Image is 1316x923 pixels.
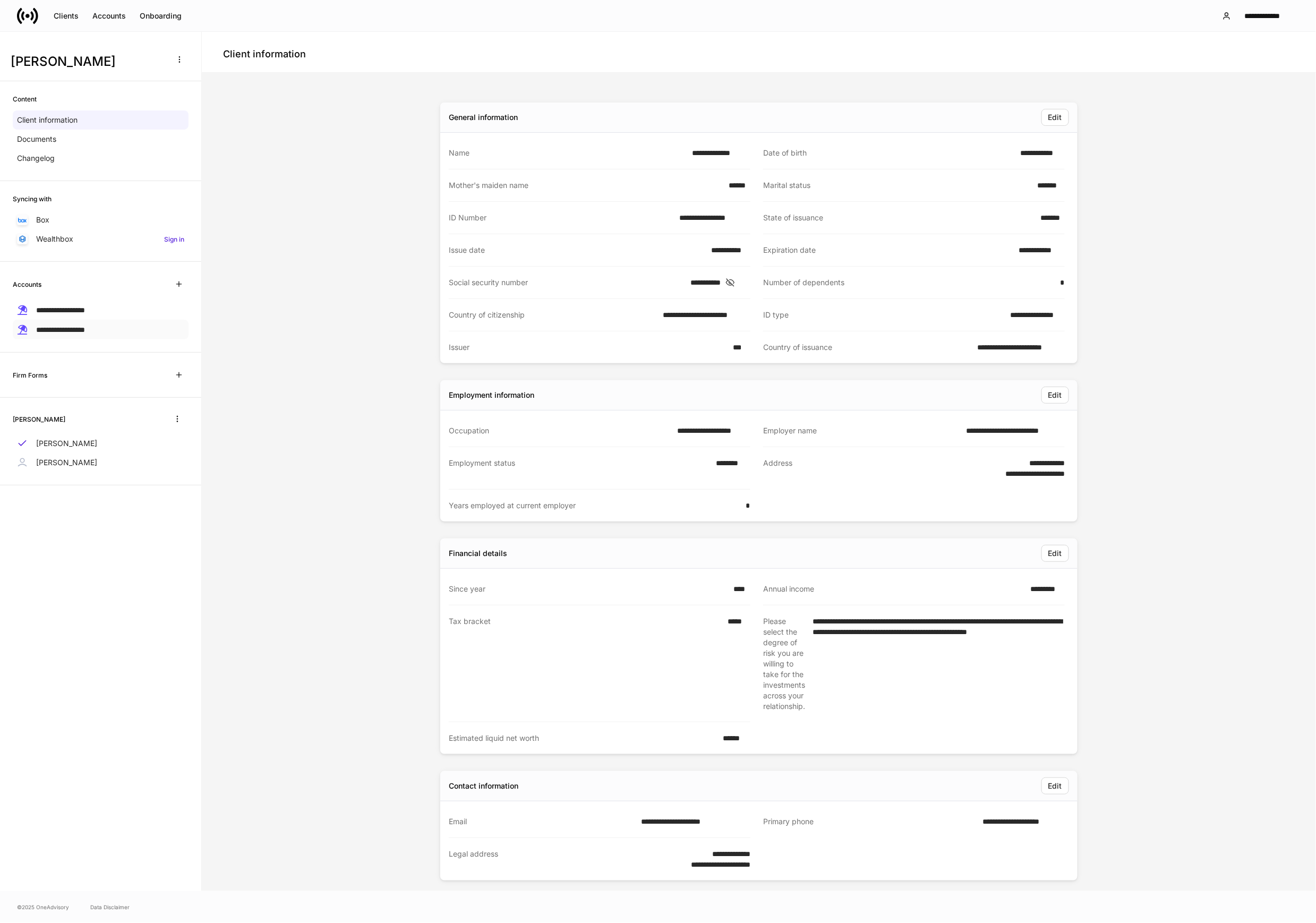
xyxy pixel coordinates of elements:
[763,212,1035,223] div: State of issuance
[17,115,78,125] p: Client information
[13,194,52,204] h6: Syncing with
[449,277,684,288] div: Social security number
[763,310,1004,320] div: ID type
[1041,545,1069,562] button: Edit
[763,342,971,353] div: Country of issuance
[18,218,27,223] img: oYqM9ojoZLfzCHUefNbBcWHcyDPbQKagtYciMC8pFl3iZXy3dU33Uwy+706y+0q2uJ1ghNQf2OIHrSh50tUd9HaB5oMc62p0G...
[13,434,189,453] a: [PERSON_NAME]
[13,210,189,229] a: Box
[449,733,716,743] div: Estimated liquid net worth
[1041,777,1069,794] button: Edit
[17,153,55,164] p: Changelog
[449,112,518,123] div: General information
[47,7,86,24] button: Clients
[449,245,705,255] div: Issue date
[1041,387,1069,404] button: Edit
[17,134,56,144] p: Documents
[449,458,710,478] div: Employment status
[449,212,673,223] div: ID Number
[92,12,126,20] div: Accounts
[449,584,727,594] div: Since year
[1048,114,1062,121] div: Edit
[763,148,1014,158] div: Date of birth
[140,12,182,20] div: Onboarding
[36,234,73,244] p: Wealthbox
[13,149,189,168] a: Changelog
[1041,109,1069,126] button: Edit
[54,12,79,20] div: Clients
[13,130,189,149] a: Documents
[90,903,130,911] a: Data Disclaimer
[449,148,686,158] div: Name
[449,425,671,436] div: Occupation
[449,548,507,559] div: Financial details
[449,781,518,791] div: Contact information
[763,277,1054,288] div: Number of dependents
[449,390,534,400] div: Employment information
[13,414,65,424] h6: [PERSON_NAME]
[86,7,133,24] button: Accounts
[763,816,976,827] div: Primary phone
[36,215,49,225] p: Box
[449,849,660,870] div: Legal address
[133,7,189,24] button: Onboarding
[763,180,1031,191] div: Marital status
[449,816,635,827] div: Email
[223,48,306,61] h4: Client information
[449,180,722,191] div: Mother's maiden name
[449,616,721,711] div: Tax bracket
[449,500,740,511] div: Years employed at current employer
[13,110,189,130] a: Client information
[763,458,975,479] div: Address
[13,279,41,289] h6: Accounts
[1048,391,1062,399] div: Edit
[13,229,189,249] a: WealthboxSign in
[164,234,184,244] h6: Sign in
[36,438,97,449] p: [PERSON_NAME]
[449,310,656,320] div: Country of citizenship
[1048,782,1062,790] div: Edit
[763,245,1012,255] div: Expiration date
[763,584,1024,594] div: Annual income
[763,616,806,712] div: Please select the degree of risk you are willing to take for the investments across your relation...
[13,94,37,104] h6: Content
[763,425,960,436] div: Employer name
[13,370,47,380] h6: Firm Forms
[17,903,69,911] span: © 2025 OneAdvisory
[36,457,97,468] p: [PERSON_NAME]
[1048,550,1062,557] div: Edit
[449,342,727,353] div: Issuer
[11,53,164,70] h3: [PERSON_NAME]
[13,453,189,472] a: [PERSON_NAME]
